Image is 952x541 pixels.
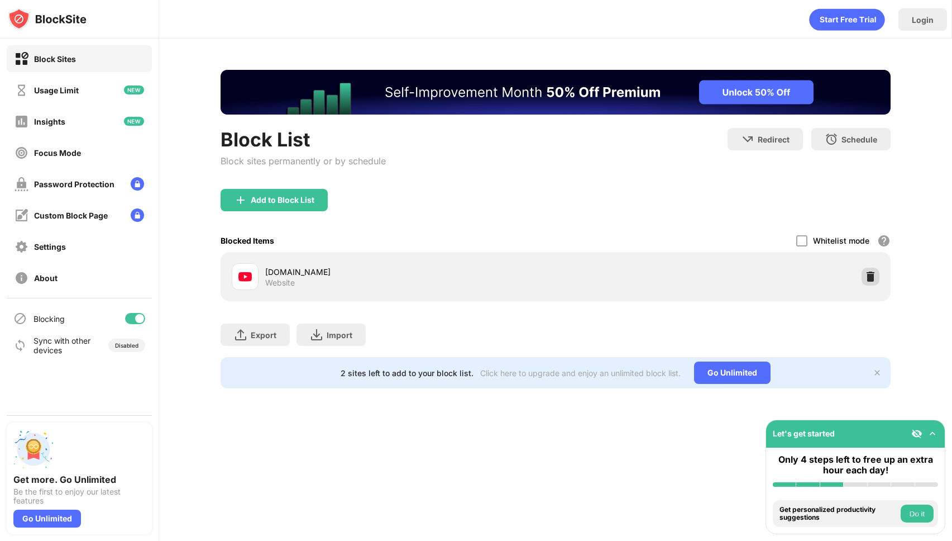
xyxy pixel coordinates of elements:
div: Block List [221,128,386,151]
img: favicons [238,270,252,283]
img: customize-block-page-off.svg [15,208,28,222]
div: Import [327,330,352,340]
div: Insights [34,117,65,126]
img: block-on.svg [15,52,28,66]
img: logo-blocksite.svg [8,8,87,30]
div: Block sites permanently or by schedule [221,155,386,167]
div: Whitelist mode [813,236,869,245]
img: x-button.svg [873,368,882,377]
img: blocking-icon.svg [13,312,27,325]
div: Add to Block List [251,196,314,205]
div: Blocked Items [221,236,274,245]
img: lock-menu.svg [131,177,144,191]
div: Let's get started [773,429,835,438]
div: Blocking [34,314,65,324]
img: insights-off.svg [15,115,28,129]
img: settings-off.svg [15,240,28,254]
div: Block Sites [34,54,76,64]
img: omni-setup-toggle.svg [927,428,938,439]
div: animation [809,8,885,31]
div: Go Unlimited [13,510,81,528]
div: Be the first to enjoy our latest features [13,487,145,505]
div: Get personalized productivity suggestions [779,506,898,522]
button: Do it [901,505,934,523]
div: Get more. Go Unlimited [13,474,145,485]
img: focus-off.svg [15,146,28,160]
div: Click here to upgrade and enjoy an unlimited block list. [480,368,681,378]
iframe: Banner [221,70,891,115]
div: Password Protection [34,179,114,189]
img: push-unlimited.svg [13,429,54,469]
img: password-protection-off.svg [15,177,28,191]
img: about-off.svg [15,271,28,285]
div: Settings [34,242,66,251]
div: Export [251,330,276,340]
div: [DOMAIN_NAME] [265,266,556,278]
div: Login [912,15,934,25]
div: Only 4 steps left to free up an extra hour each day! [773,454,938,476]
div: Disabled [115,342,138,349]
img: new-icon.svg [124,86,144,94]
div: 2 sites left to add to your block list. [341,368,473,378]
div: Focus Mode [34,148,81,158]
img: time-usage-off.svg [15,83,28,97]
img: eye-not-visible.svg [911,428,922,439]
div: About [34,273,58,283]
div: Usage Limit [34,86,79,95]
img: sync-icon.svg [13,339,27,352]
div: Custom Block Page [34,211,108,220]
div: Sync with other devices [34,336,91,355]
div: Website [265,278,295,288]
img: new-icon.svg [124,117,144,126]
img: lock-menu.svg [131,208,144,222]
div: Schedule [841,135,877,144]
div: Go Unlimited [694,362,771,384]
div: Redirect [758,135,790,144]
